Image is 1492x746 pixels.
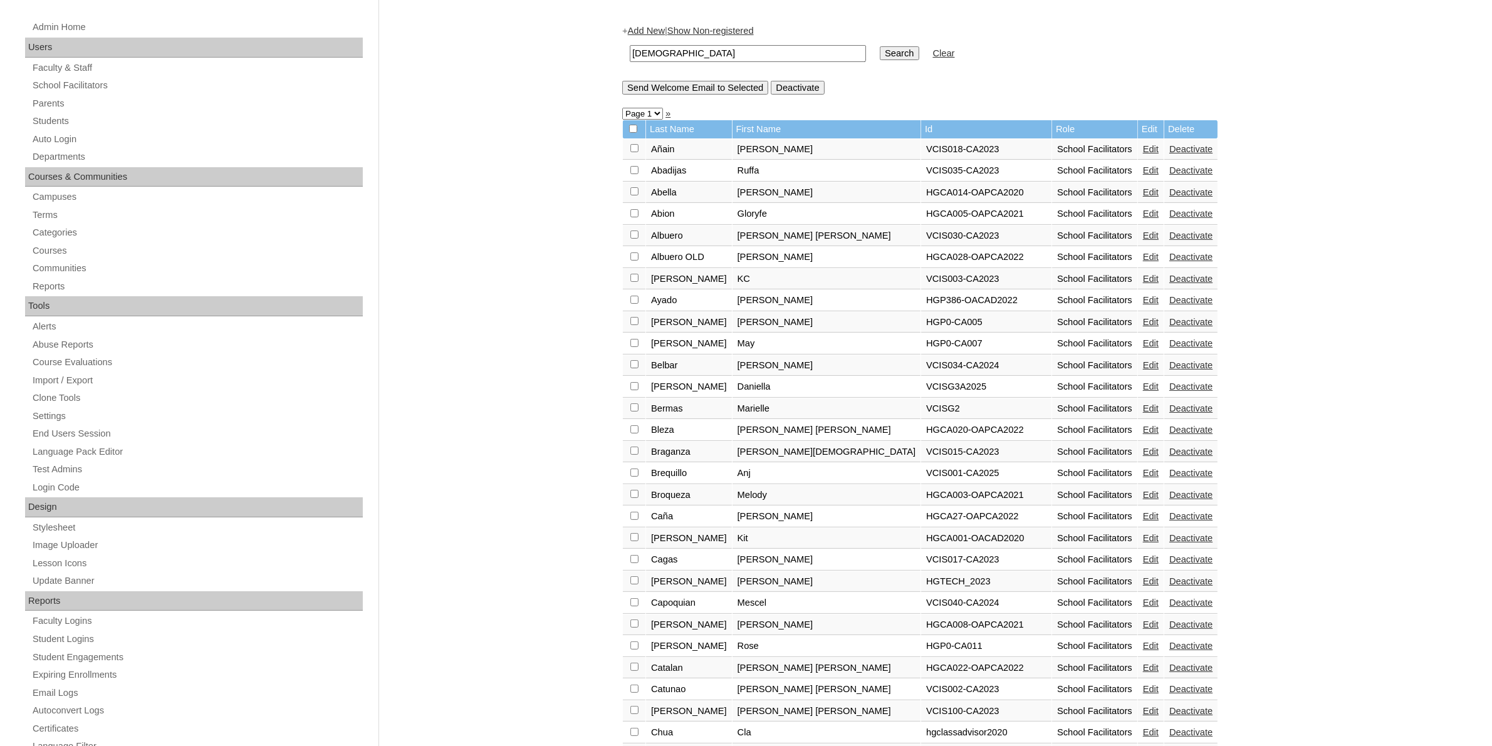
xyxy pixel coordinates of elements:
[1052,355,1137,376] td: School Facilitators
[733,290,921,311] td: [PERSON_NAME]
[733,679,921,700] td: [PERSON_NAME] [PERSON_NAME]
[646,722,732,743] td: Chua
[1169,209,1213,219] a: Deactivate
[31,408,363,424] a: Settings
[1143,231,1159,241] a: Edit
[646,376,732,398] td: [PERSON_NAME]
[1143,684,1159,694] a: Edit
[1143,598,1159,608] a: Edit
[1052,722,1137,743] td: School Facilitators
[31,279,363,294] a: Reports
[646,398,732,420] td: Bermas
[31,225,363,241] a: Categories
[31,355,363,370] a: Course Evaluations
[733,528,921,549] td: Kit
[921,355,1051,376] td: VCIS034-CA2024
[921,614,1051,636] td: HGCA008-OAPCA2021
[31,390,363,406] a: Clone Tools
[646,333,732,355] td: [PERSON_NAME]
[31,243,363,259] a: Courses
[921,139,1051,160] td: VCIS018-CA2023
[1052,204,1137,225] td: School Facilitators
[921,679,1051,700] td: VCIS002-CA2023
[733,701,921,722] td: [PERSON_NAME] [PERSON_NAME]
[31,96,363,111] a: Parents
[1169,187,1213,197] a: Deactivate
[933,48,955,58] a: Clear
[1143,425,1159,435] a: Edit
[31,444,363,460] a: Language Pack Editor
[31,60,363,76] a: Faculty & Staff
[880,46,919,60] input: Search
[1169,533,1213,543] a: Deactivate
[921,312,1051,333] td: HGP0-CA005
[31,113,363,129] a: Students
[921,376,1051,398] td: VCISG3A2025
[628,26,665,36] a: Add New
[1169,274,1213,284] a: Deactivate
[1052,593,1137,614] td: School Facilitators
[622,81,768,95] input: Send Welcome Email to Selected
[1169,490,1213,500] a: Deactivate
[646,658,732,679] td: Catalan
[1143,641,1159,651] a: Edit
[31,573,363,589] a: Update Banner
[921,398,1051,420] td: VCISG2
[733,658,921,679] td: [PERSON_NAME] [PERSON_NAME]
[733,571,921,593] td: [PERSON_NAME]
[1052,701,1137,722] td: School Facilitators
[771,81,824,95] input: Deactivate
[921,571,1051,593] td: HGTECH_2023
[646,182,732,204] td: Abella
[921,722,1051,743] td: hgclassadvisor2020
[1169,727,1213,737] a: Deactivate
[646,528,732,549] td: [PERSON_NAME]
[646,614,732,636] td: [PERSON_NAME]
[921,636,1051,657] td: HGP0-CA011
[1143,338,1159,348] a: Edit
[1052,376,1137,398] td: School Facilitators
[921,549,1051,571] td: VCIS017-CA2023
[1143,554,1159,564] a: Edit
[1052,463,1137,484] td: School Facilitators
[665,108,670,118] a: »
[733,549,921,571] td: [PERSON_NAME]
[1169,144,1213,154] a: Deactivate
[31,556,363,571] a: Lesson Icons
[1169,641,1213,651] a: Deactivate
[733,269,921,290] td: KC
[646,225,732,247] td: Albuero
[1138,120,1164,138] td: Edit
[646,420,732,441] td: Bleza
[25,497,363,517] div: Design
[1052,247,1137,268] td: School Facilitators
[921,593,1051,614] td: VCIS040-CA2024
[1143,619,1159,629] a: Edit
[733,333,921,355] td: May
[733,593,921,614] td: Mescel
[31,337,363,353] a: Abuse Reports
[733,139,921,160] td: [PERSON_NAME]
[646,269,732,290] td: [PERSON_NAME]
[1052,442,1137,463] td: School Facilitators
[1169,231,1213,241] a: Deactivate
[733,420,921,441] td: [PERSON_NAME] [PERSON_NAME]
[1169,706,1213,716] a: Deactivate
[733,398,921,420] td: Marielle
[31,631,363,647] a: Student Logins
[1164,120,1218,138] td: Delete
[921,204,1051,225] td: HGCA005-OAPCA2021
[646,593,732,614] td: Capoquian
[25,296,363,316] div: Tools
[733,312,921,333] td: [PERSON_NAME]
[646,506,732,527] td: Caña
[1169,381,1213,391] a: Deactivate
[646,549,732,571] td: Cagas
[1169,554,1213,564] a: Deactivate
[921,658,1051,679] td: HGCA022-OAPCA2022
[1169,252,1213,262] a: Deactivate
[1169,425,1213,435] a: Deactivate
[1143,209,1159,219] a: Edit
[646,679,732,700] td: Catunao
[921,528,1051,549] td: HGCA001-OACAD2020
